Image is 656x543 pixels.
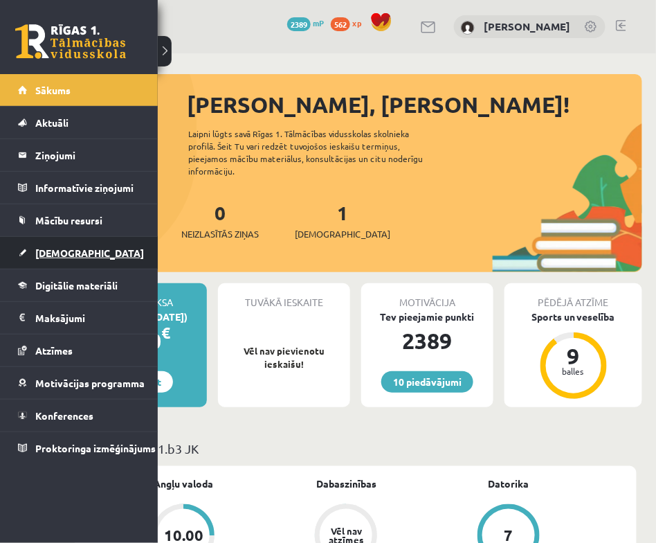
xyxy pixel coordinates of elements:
[295,227,390,241] span: [DEMOGRAPHIC_DATA]
[18,302,140,334] a: Maksājumi
[361,324,493,357] div: 2389
[35,344,73,357] span: Atzīmes
[287,17,311,31] span: 2389
[381,371,473,393] a: 10 piedāvājumi
[18,367,140,399] a: Motivācijas programma
[35,377,145,389] span: Motivācijas programma
[18,237,140,269] a: [DEMOGRAPHIC_DATA]
[484,19,570,33] a: [PERSON_NAME]
[15,24,126,59] a: Rīgas 1. Tālmācības vidusskola
[313,17,324,28] span: mP
[35,409,93,422] span: Konferences
[489,477,529,491] a: Datorika
[35,84,71,96] span: Sākums
[187,88,642,121] div: [PERSON_NAME], [PERSON_NAME]!
[504,310,642,324] div: Sports un veselība
[287,17,324,28] a: 2389 mP
[18,74,140,106] a: Sākums
[361,283,493,310] div: Motivācija
[181,227,259,241] span: Neizlasītās ziņas
[18,432,140,464] a: Proktoringa izmēģinājums
[553,367,594,375] div: balles
[35,116,69,129] span: Aktuāli
[18,204,140,236] a: Mācību resursi
[18,269,140,301] a: Digitālie materiāli
[18,107,140,139] a: Aktuāli
[225,344,343,371] p: Vēl nav pievienotu ieskaišu!
[504,283,642,310] div: Pēdējā atzīme
[504,310,642,401] a: Sports un veselība 9 balles
[35,247,144,259] span: [DEMOGRAPHIC_DATA]
[331,17,350,31] span: 562
[18,335,140,366] a: Atzīmes
[361,310,493,324] div: Tev pieejamie punkti
[295,200,390,241] a: 1[DEMOGRAPHIC_DATA]
[553,345,594,367] div: 9
[154,477,213,491] a: Angļu valoda
[35,442,156,454] span: Proktoringa izmēģinājums
[352,17,361,28] span: xp
[331,17,368,28] a: 562 xp
[316,477,376,491] a: Dabaszinības
[504,528,513,543] div: 7
[18,139,140,171] a: Ziņojumi
[35,302,140,334] legend: Maksājumi
[461,21,475,35] img: Vladislava Smirnova
[35,139,140,171] legend: Ziņojumi
[161,323,170,343] span: €
[35,279,118,292] span: Digitālie materiāli
[188,127,447,177] div: Laipni lūgts savā Rīgas 1. Tālmācības vidusskolas skolnieka profilā. Šeit Tu vari redzēt tuvojošo...
[18,172,140,204] a: Informatīvie ziņojumi
[181,200,259,241] a: 0Neizlasītās ziņas
[164,528,203,543] div: 10.00
[35,214,102,226] span: Mācību resursi
[75,439,637,458] p: Mācību plāns 11.b3 JK
[18,400,140,431] a: Konferences
[218,283,350,310] div: Tuvākā ieskaite
[35,172,140,204] legend: Informatīvie ziņojumi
